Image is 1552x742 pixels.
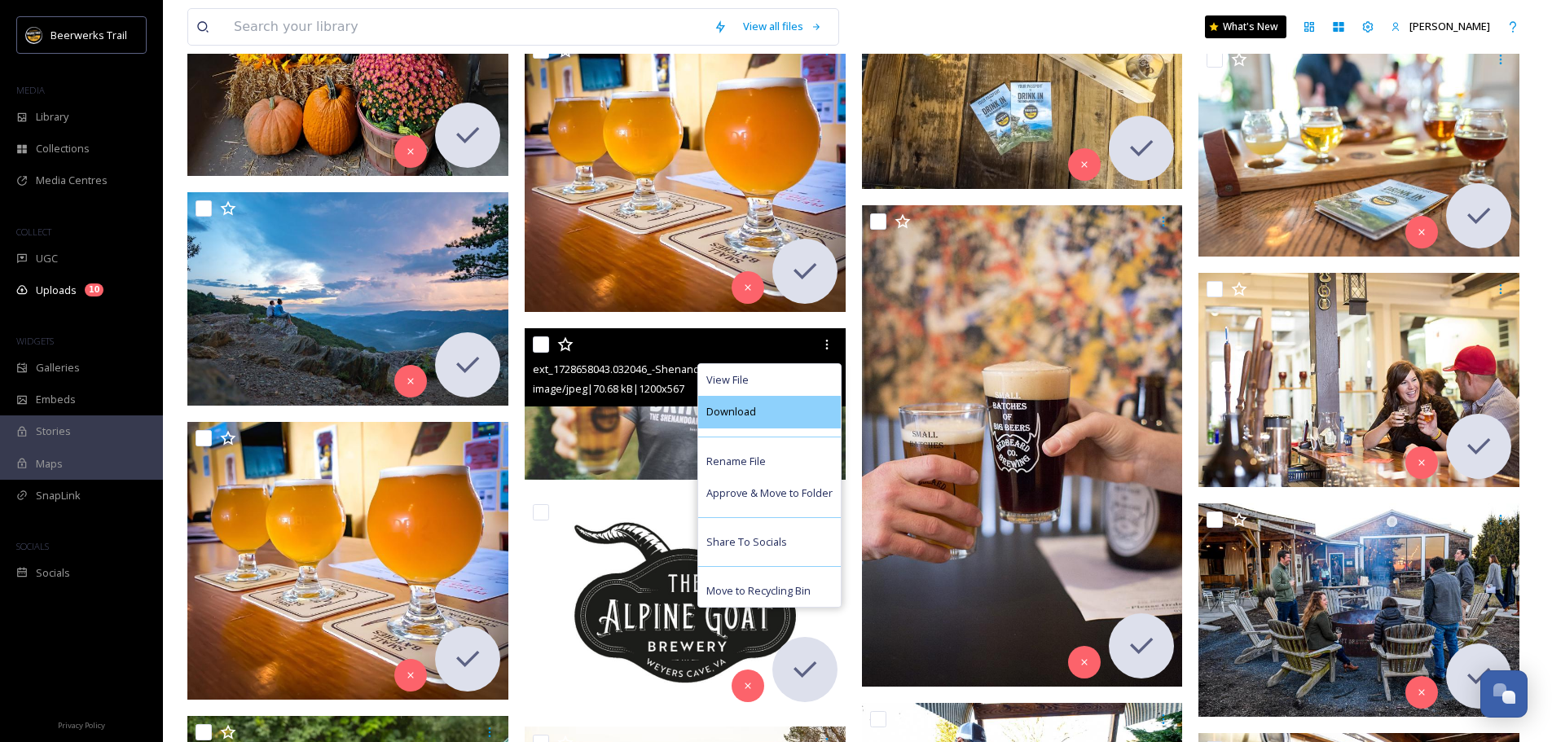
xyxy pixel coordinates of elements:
span: Maps [36,456,63,472]
span: Beerwerks Trail [51,28,127,42]
span: Library [36,109,68,125]
span: Galleries [36,360,80,375]
input: Search your library [226,9,706,45]
a: What's New [1205,15,1286,38]
img: ext_1728658116.357291_-Redbeard-Brewing-Company-Facebook-1770-fb-369020566753_10158633299566754 (... [525,34,846,312]
img: ext_1728658510.704703_-ZakSuhar_VisitStaunton_Day2_692.jpg [187,192,508,406]
span: Download [706,404,756,419]
span: SnapLink [36,488,81,503]
span: [PERSON_NAME] [1409,19,1490,33]
img: ext_1728657999.419551_-BeerTrail_Redbeard_LWalters_29_w.jpg [862,205,1183,687]
span: ext_1728658043.032046_-Shenandoah Beerwerks Trail tshirt.jpg [533,361,842,376]
span: SOCIALS [16,540,49,552]
span: Media Centres [36,173,108,188]
span: Stories [36,424,71,439]
span: View File [706,372,749,388]
span: image/jpeg | 70.68 kB | 1200 x 567 [533,381,684,396]
img: beerwerks-logo%402x.png [26,27,42,43]
img: ext_1728658043.840666_-ZakSuhar_Beerwerks_SkippingRock_014.jpg [1198,43,1519,257]
span: Embeds [36,392,76,407]
span: MEDIA [16,84,45,96]
span: Rename File [706,454,766,469]
img: ext_1728657684.337915_-The Alpine Goat Logo (Black).ai [525,496,846,710]
span: Move to Recycling Bin [706,583,811,599]
span: UGC [36,251,58,266]
a: View all files [735,11,830,42]
span: Uploads [36,283,77,298]
a: [PERSON_NAME] [1383,11,1498,42]
img: ext_1728657999.396829_-BeerTrail_SVBC_LWalters_39_w.jpg [1198,273,1519,487]
span: Privacy Policy [58,720,105,731]
img: ext_1728657106.317642_-stablecraft031.JPG [1198,503,1519,717]
img: ext_1728658116.480694_-Redbeard-Brewing-Company-Facebook-1770-fb-369020566753_10158633299566754 (... [187,422,508,700]
span: Socials [36,565,70,581]
span: Collections [36,141,90,156]
span: Share To Socials [706,534,787,550]
div: 10 [85,283,103,296]
span: COLLECT [16,226,51,238]
button: Open Chat [1480,670,1528,718]
span: WIDGETS [16,335,54,347]
span: Approve & Move to Folder [706,485,833,501]
a: Privacy Policy [58,714,105,734]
